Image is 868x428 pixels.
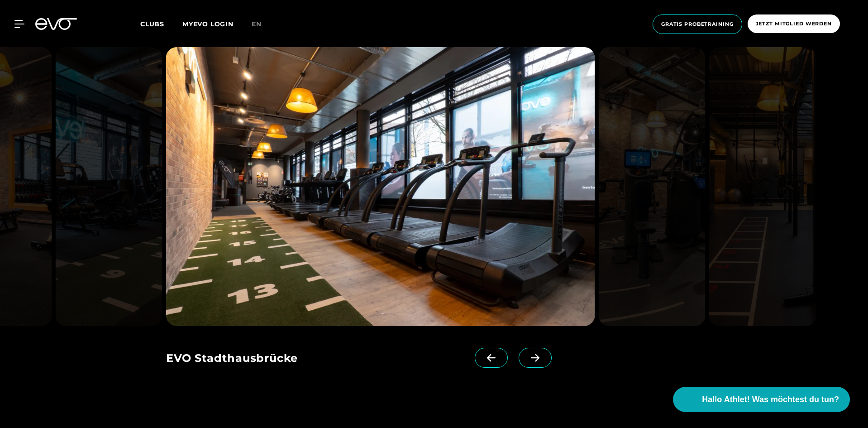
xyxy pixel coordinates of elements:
a: MYEVO LOGIN [182,20,234,28]
span: Clubs [140,20,164,28]
a: Jetzt Mitglied werden [745,14,843,34]
a: Gratis Probetraining [650,14,745,34]
img: evofitness [55,47,162,326]
img: evofitness [166,47,595,326]
span: Gratis Probetraining [661,20,734,28]
a: en [252,19,272,29]
button: Hallo Athlet! Was möchtest du tun? [673,387,850,412]
span: Jetzt Mitglied werden [756,20,832,28]
a: Clubs [140,19,182,28]
span: en [252,20,262,28]
img: evofitness [709,47,816,326]
img: evofitness [598,47,706,326]
span: Hallo Athlet! Was möchtest du tun? [702,394,839,406]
